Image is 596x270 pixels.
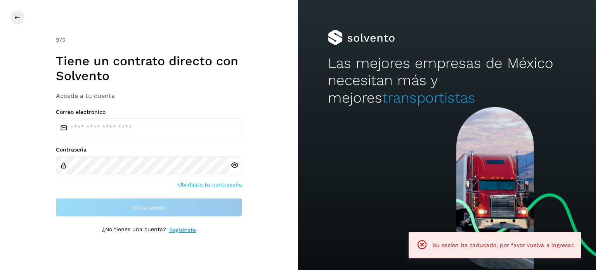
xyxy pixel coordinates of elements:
[56,109,242,115] label: Correo electrónico
[56,146,242,153] label: Contraseña
[169,226,196,234] a: Regístrate
[178,181,242,189] a: Olvidaste tu contraseña
[328,55,566,106] h2: Las mejores empresas de México necesitan más y mejores
[56,54,242,84] h1: Tiene un contrato directo con Solvento
[433,242,575,248] span: Su sesión ha caducado, por favor vuelva a ingresar.
[56,92,242,99] h3: Accede a tu cuenta
[102,226,166,234] p: ¿No tienes una cuenta?
[133,205,166,210] span: Inicia sesión
[56,198,242,217] button: Inicia sesión
[382,89,475,106] span: transportistas
[56,37,59,44] span: 2
[56,36,242,45] div: /2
